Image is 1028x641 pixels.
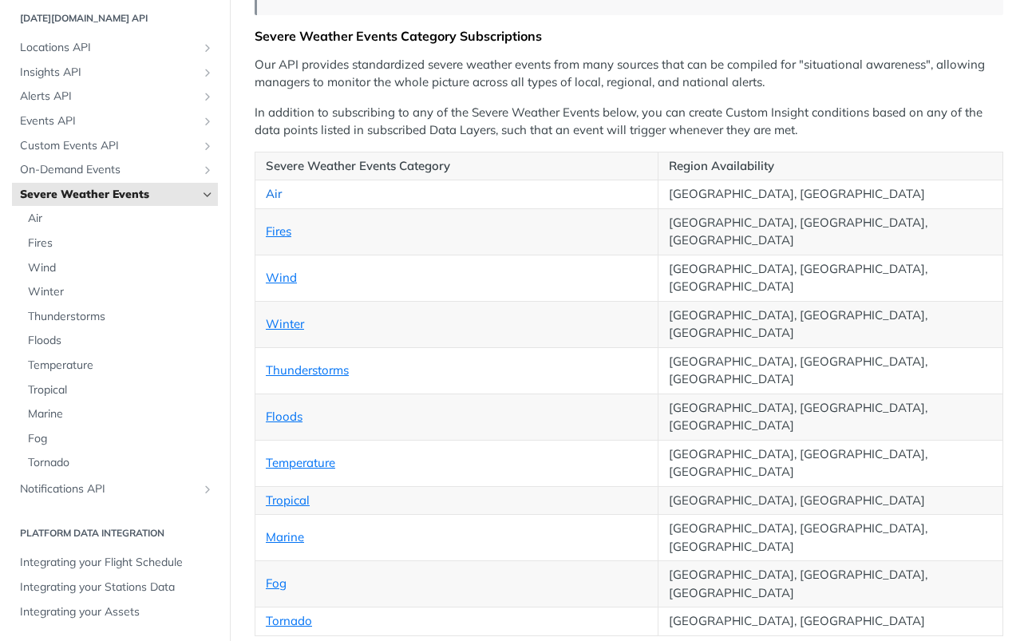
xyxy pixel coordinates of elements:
span: Temperature [28,358,214,374]
td: [GEOGRAPHIC_DATA], [GEOGRAPHIC_DATA], [GEOGRAPHIC_DATA] [658,347,1002,394]
td: [GEOGRAPHIC_DATA], [GEOGRAPHIC_DATA], [GEOGRAPHIC_DATA] [658,515,1002,561]
a: Wind [20,256,218,280]
a: Tornado [20,451,218,475]
a: Locations APIShow subpages for Locations API [12,36,218,60]
a: Winter [20,280,218,304]
a: Floods [20,329,218,353]
a: Tropical [266,493,310,508]
span: Air [28,211,214,227]
button: Show subpages for On-Demand Events [201,164,214,176]
span: Custom Events API [20,138,197,154]
a: Fires [20,231,218,255]
a: Air [266,186,282,201]
a: On-Demand EventsShow subpages for On-Demand Events [12,158,218,182]
p: In addition to subscribing to any of the Severe Weather Events below, you can create Custom Insig... [255,104,1003,140]
button: Show subpages for Alerts API [201,90,214,103]
a: Severe Weather EventsHide subpages for Severe Weather Events [12,183,218,207]
a: Integrating your Assets [12,600,218,624]
td: [GEOGRAPHIC_DATA], [GEOGRAPHIC_DATA], [GEOGRAPHIC_DATA] [658,561,1002,607]
span: Wind [28,260,214,276]
td: [GEOGRAPHIC_DATA], [GEOGRAPHIC_DATA], [GEOGRAPHIC_DATA] [658,208,1002,255]
a: Events APIShow subpages for Events API [12,109,218,133]
span: Fog [28,431,214,447]
span: Notifications API [20,481,197,497]
span: Locations API [20,40,197,56]
span: Fires [28,235,214,251]
a: Fog [266,576,287,591]
span: Integrating your Stations Data [20,580,214,595]
a: Marine [20,402,218,426]
a: Fires [266,224,291,239]
a: Insights APIShow subpages for Insights API [12,61,218,85]
span: Floods [28,333,214,349]
a: Marine [266,529,304,544]
span: Severe Weather Events [20,187,197,203]
span: Alerts API [20,89,197,105]
a: Wind [266,270,297,285]
a: Alerts APIShow subpages for Alerts API [12,85,218,109]
a: Temperature [20,354,218,378]
td: [GEOGRAPHIC_DATA], [GEOGRAPHIC_DATA], [GEOGRAPHIC_DATA] [658,255,1002,301]
a: Air [20,207,218,231]
span: Tropical [28,382,214,398]
a: Temperature [266,455,335,470]
td: [GEOGRAPHIC_DATA], [GEOGRAPHIC_DATA], [GEOGRAPHIC_DATA] [658,440,1002,486]
td: [GEOGRAPHIC_DATA], [GEOGRAPHIC_DATA], [GEOGRAPHIC_DATA] [658,301,1002,347]
a: Notifications APIShow subpages for Notifications API [12,477,218,501]
button: Show subpages for Notifications API [201,483,214,496]
span: Integrating your Flight Schedule [20,555,214,571]
a: Thunderstorms [266,362,349,378]
a: Integrating your Stations Data [12,576,218,599]
a: Tropical [20,378,218,402]
button: Show subpages for Events API [201,115,214,128]
a: Fog [20,427,218,451]
th: Region Availability [658,152,1002,180]
td: [GEOGRAPHIC_DATA], [GEOGRAPHIC_DATA], [GEOGRAPHIC_DATA] [658,394,1002,440]
button: Show subpages for Locations API [201,42,214,54]
p: Our API provides standardized severe weather events from many sources that can be compiled for "s... [255,56,1003,92]
span: Winter [28,284,214,300]
a: Integrating your Flight Schedule [12,551,218,575]
a: Winter [266,316,304,331]
button: Show subpages for Custom Events API [201,140,214,152]
span: On-Demand Events [20,162,197,178]
button: Hide subpages for Severe Weather Events [201,188,214,201]
td: [GEOGRAPHIC_DATA], [GEOGRAPHIC_DATA] [658,180,1002,209]
span: Integrating your Assets [20,604,214,620]
a: Floods [266,409,302,424]
h2: [DATE][DOMAIN_NAME] API [12,11,218,26]
th: Severe Weather Events Category [255,152,658,180]
h2: Platform DATA integration [12,526,218,540]
a: Tornado [266,613,312,628]
div: Severe Weather Events Category Subscriptions [255,28,1003,44]
span: Thunderstorms [28,309,214,325]
span: Tornado [28,455,214,471]
a: Thunderstorms [20,305,218,329]
td: [GEOGRAPHIC_DATA], [GEOGRAPHIC_DATA] [658,607,1002,636]
span: Insights API [20,65,197,81]
span: Events API [20,113,197,129]
button: Show subpages for Insights API [201,66,214,79]
a: Custom Events APIShow subpages for Custom Events API [12,134,218,158]
span: Marine [28,406,214,422]
td: [GEOGRAPHIC_DATA], [GEOGRAPHIC_DATA] [658,486,1002,515]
